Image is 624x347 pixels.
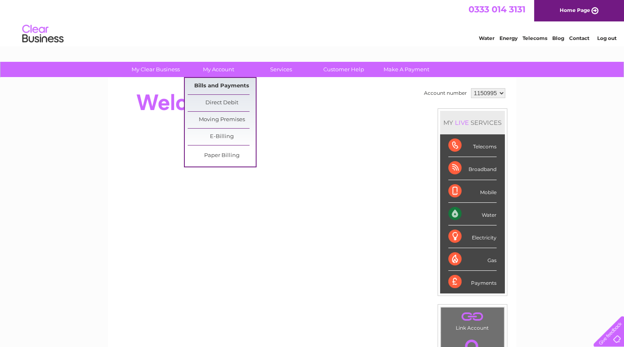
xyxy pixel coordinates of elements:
a: Paper Billing [188,148,256,164]
img: logo.png [22,21,64,47]
a: Blog [552,35,564,41]
a: Customer Help [310,62,378,77]
td: Link Account [440,307,504,333]
div: Broadband [448,157,497,180]
div: MY SERVICES [440,111,505,134]
a: Water [479,35,494,41]
a: Log out [597,35,616,41]
a: . [443,309,502,324]
div: Water [448,203,497,225]
a: E-Billing [188,129,256,145]
a: Direct Debit [188,95,256,111]
a: My Account [184,62,252,77]
a: Bills and Payments [188,78,256,94]
td: Account number [422,86,469,100]
div: Mobile [448,180,497,203]
div: Clear Business is a trading name of Verastar Limited (registered in [GEOGRAPHIC_DATA] No. 3667643... [118,5,507,40]
a: Services [247,62,315,77]
a: 0333 014 3131 [469,4,525,14]
div: Electricity [448,225,497,248]
a: Energy [499,35,518,41]
div: Telecoms [448,134,497,157]
div: Gas [448,248,497,271]
div: Payments [448,271,497,293]
a: Moving Premises [188,112,256,128]
div: LIVE [453,119,471,127]
a: Contact [569,35,589,41]
a: Telecoms [523,35,547,41]
a: My Clear Business [122,62,190,77]
a: Make A Payment [372,62,440,77]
